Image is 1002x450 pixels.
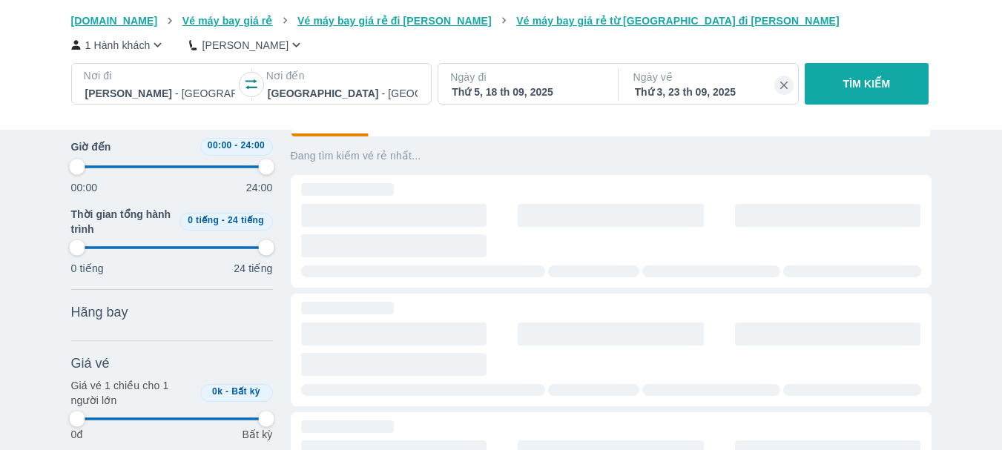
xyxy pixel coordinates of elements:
[843,76,891,91] p: TÌM KIẾM
[635,85,785,99] div: Thứ 3, 23 th 09, 2025
[291,148,932,163] p: Đang tìm kiếm vé rẻ nhất...
[71,13,932,28] nav: breadcrumb
[212,386,223,397] span: 0k
[71,180,98,195] p: 00:00
[202,38,289,53] p: [PERSON_NAME]
[71,378,194,408] p: Giá vé 1 chiều cho 1 người lớn
[71,139,111,154] span: Giờ đến
[297,15,492,27] span: Vé máy bay giá rẻ đi [PERSON_NAME]
[208,140,232,150] span: 00:00
[84,68,237,83] p: Nơi đi
[242,427,272,442] p: Bất kỳ
[182,15,273,27] span: Vé máy bay giá rẻ
[234,140,237,150] span: -
[633,70,786,85] p: Ngày về
[240,140,265,150] span: 24:00
[71,427,83,442] p: 0đ
[71,37,166,53] button: 1 Hành khách
[231,386,260,397] span: Bất kỳ
[71,261,104,276] p: 0 tiếng
[516,15,840,27] span: Vé máy bay giá rẻ từ [GEOGRAPHIC_DATA] đi [PERSON_NAME]
[452,85,601,99] div: Thứ 5, 18 th 09, 2025
[234,261,272,276] p: 24 tiếng
[71,207,174,236] span: Thời gian tổng hành trình
[450,70,603,85] p: Ngày đi
[225,386,228,397] span: -
[222,215,225,225] span: -
[805,63,929,105] button: TÌM KIẾM
[189,37,304,53] button: [PERSON_NAME]
[266,68,419,83] p: Nơi đến
[228,215,264,225] span: 24 tiếng
[71,354,110,372] span: Giá vé
[71,303,128,321] span: Hãng bay
[71,15,158,27] span: [DOMAIN_NAME]
[188,215,219,225] span: 0 tiếng
[85,38,151,53] p: 1 Hành khách
[246,180,273,195] p: 24:00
